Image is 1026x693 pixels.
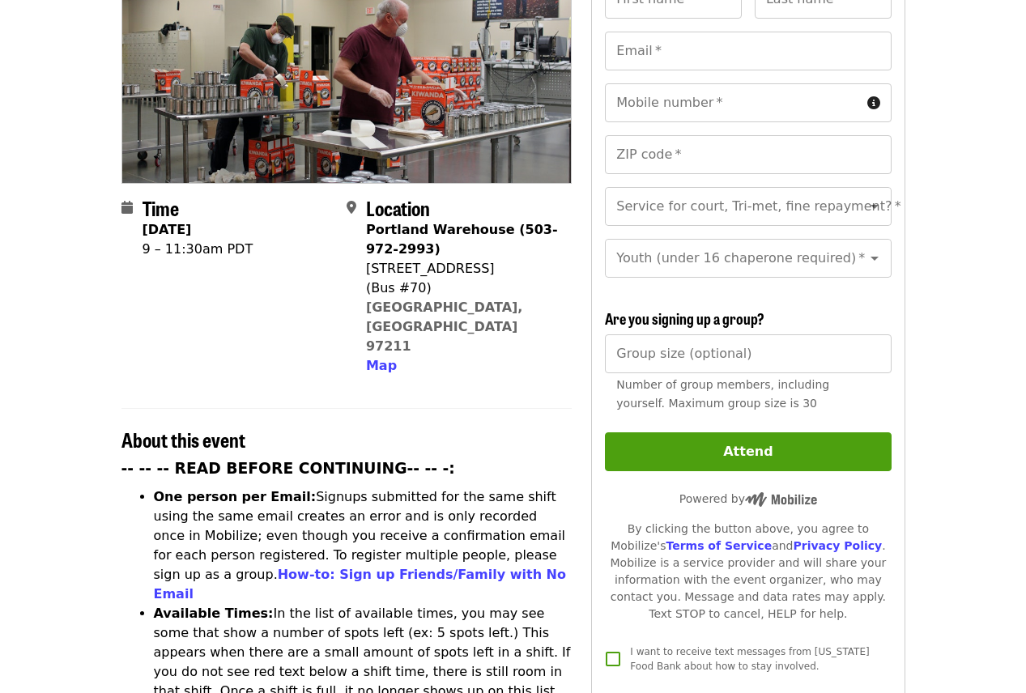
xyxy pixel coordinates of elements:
[143,193,179,222] span: Time
[154,606,274,621] strong: Available Times:
[121,425,245,453] span: About this event
[605,334,891,373] input: [object Object]
[143,222,192,237] strong: [DATE]
[121,200,133,215] i: calendar icon
[745,492,817,507] img: Powered by Mobilize
[863,195,886,218] button: Open
[630,646,869,672] span: I want to receive text messages from [US_STATE] Food Bank about how to stay involved.
[605,32,891,70] input: Email
[605,308,764,329] span: Are you signing up a group?
[867,96,880,111] i: circle-info icon
[143,240,253,259] div: 9 – 11:30am PDT
[605,135,891,174] input: ZIP code
[347,200,356,215] i: map-marker-alt icon
[616,378,829,410] span: Number of group members, including yourself. Maximum group size is 30
[366,356,397,376] button: Map
[666,539,772,552] a: Terms of Service
[366,193,430,222] span: Location
[863,247,886,270] button: Open
[605,83,860,122] input: Mobile number
[154,567,567,602] a: How-to: Sign up Friends/Family with No Email
[121,460,455,477] strong: -- -- -- READ BEFORE CONTINUING-- -- -:
[679,492,817,505] span: Powered by
[154,489,317,504] strong: One person per Email:
[366,259,559,278] div: [STREET_ADDRESS]
[366,222,558,257] strong: Portland Warehouse (503-972-2993)
[366,358,397,373] span: Map
[366,300,523,354] a: [GEOGRAPHIC_DATA], [GEOGRAPHIC_DATA] 97211
[366,278,559,298] div: (Bus #70)
[605,521,891,623] div: By clicking the button above, you agree to Mobilize's and . Mobilize is a service provider and wi...
[605,432,891,471] button: Attend
[154,487,573,604] li: Signups submitted for the same shift using the same email creates an error and is only recorded o...
[793,539,882,552] a: Privacy Policy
